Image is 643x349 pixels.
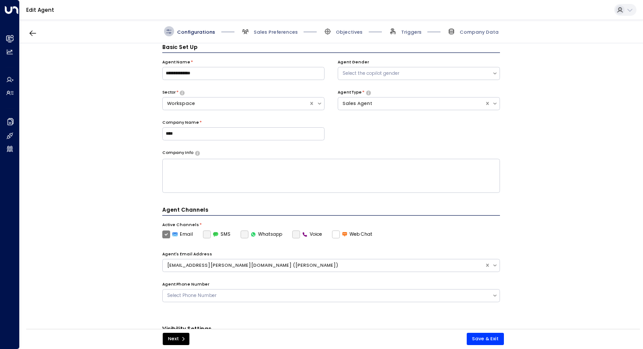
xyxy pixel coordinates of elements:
[167,262,480,269] div: [EMAIL_ADDRESS][PERSON_NAME][DOMAIN_NAME] ([PERSON_NAME])
[167,100,305,107] div: Workspace
[336,29,363,35] span: Objectives
[167,292,488,299] div: Select Phone Number
[162,90,176,96] label: Sector
[467,333,504,345] button: Save & Exit
[338,90,362,96] label: Agent Type
[401,29,422,35] span: Triggers
[195,151,200,155] button: Provide a brief overview of your company, including your industry, products or services, and any ...
[241,230,283,238] div: To activate this channel, please go to the Integrations page
[26,6,54,14] a: Edit Agent
[338,59,369,66] label: Agent Gender
[162,230,193,238] label: Email
[203,230,231,238] label: SMS
[162,251,212,258] label: Agent's Email Address
[332,230,373,238] label: Web Chat
[162,325,500,335] h3: Visibility Settings
[162,120,199,126] label: Company Name
[177,29,215,35] span: Configurations
[342,70,488,77] div: Select the copilot gender
[342,100,480,107] div: Sales Agent
[292,230,322,238] label: Voice
[180,91,185,95] button: Select whether your copilot will handle inquiries directly from leads or from brokers representin...
[460,29,499,35] span: Company Data
[162,282,210,288] label: Agent Phone Number
[366,91,371,95] button: Select whether your copilot will handle inquiries directly from leads or from brokers representin...
[292,230,322,238] div: To activate this channel, please go to the Integrations page
[163,333,189,345] button: Next
[162,222,199,228] label: Active Channels
[203,230,231,238] div: To activate this channel, please go to the Integrations page
[162,206,500,216] h4: Agent Channels
[162,43,500,53] h3: Basic Set Up
[162,150,193,156] label: Company Info
[162,59,190,66] label: Agent Name
[254,29,298,35] span: Sales Preferences
[241,230,283,238] label: Whatsapp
